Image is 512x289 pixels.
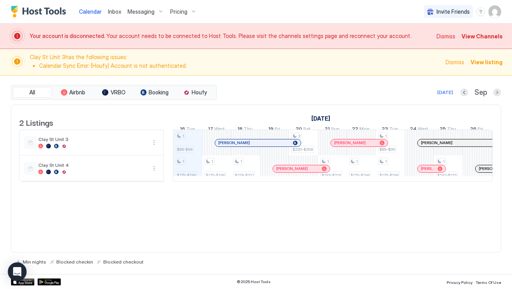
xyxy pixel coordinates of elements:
[182,134,184,139] span: 1
[446,58,464,66] div: Dismiss
[103,259,144,265] span: Blocked checkout
[149,138,159,147] div: menu
[276,166,308,171] span: [PERSON_NAME]
[240,159,242,164] span: 1
[447,280,472,285] span: Privacy Policy
[296,126,302,134] span: 20
[447,278,472,286] a: Privacy Policy
[469,124,485,135] a: September 26, 2025
[325,126,330,134] span: 21
[421,140,453,145] span: [PERSON_NAME]
[108,7,121,16] a: Inbox
[331,126,340,134] span: Sun
[149,138,159,147] button: More options
[293,147,313,152] span: $230-$258
[56,259,93,265] span: Blocked checkin
[192,89,207,96] span: Houfy
[70,89,86,96] span: Airbnb
[462,32,503,40] span: View Channels
[322,173,341,178] span: $193-$216
[94,87,133,98] button: VRBO
[437,89,453,96] div: [DATE]
[237,279,271,284] span: © 2025 Host Tools
[385,134,387,139] span: 1
[437,8,470,15] span: Invite Friends
[23,259,46,265] span: Min nights
[379,173,399,178] span: $175-$196
[334,140,366,145] span: [PERSON_NAME]
[79,8,102,15] span: Calendar
[182,159,184,164] span: 1
[38,278,61,285] div: Google Play Store
[11,278,34,285] div: App Store
[177,173,196,178] span: $175-$196
[350,124,372,135] a: September 22, 2025
[11,85,217,100] div: tab-group
[443,159,445,164] span: 1
[8,262,27,281] div: Open Intercom Messenger
[471,126,477,134] span: 26
[438,124,458,135] a: September 25, 2025
[447,126,456,134] span: Thu
[380,124,400,135] a: September 23, 2025
[186,126,195,134] span: Tue
[238,126,243,134] span: 18
[493,89,501,96] button: Next month
[19,116,53,128] span: 2 Listings
[478,126,483,134] span: Fri
[208,126,213,134] span: 17
[13,87,52,98] button: All
[11,6,70,18] div: Host Tools Logo
[128,8,154,15] span: Messaging
[294,124,313,135] a: September 20, 2025
[418,126,428,134] span: Wed
[356,159,358,164] span: 1
[30,54,441,70] span: Clay St Unit 3 has the following issues:
[244,126,253,134] span: Thu
[303,126,311,134] span: Sat
[30,33,432,40] span: Your account needs to be connected to Host Tools. Please visit the channels settings page and rec...
[350,173,370,178] span: $175-$196
[275,126,280,134] span: Fri
[149,89,169,96] span: Booking
[436,88,454,97] button: [DATE]
[111,89,126,96] span: VRBO
[206,173,225,178] span: $175-$196
[149,164,159,173] div: menu
[360,126,370,134] span: Mon
[476,7,485,16] div: menu
[437,173,457,178] span: $192-$215
[471,58,503,66] div: View listing
[235,173,254,178] span: $278-$311
[38,162,146,168] span: Clay St Unit 4
[476,280,501,285] span: Terms Of Use
[309,113,332,124] a: September 1, 2025
[135,87,174,98] button: Booking
[379,147,395,152] span: $85-$95
[177,147,192,152] span: $86-$96
[30,89,36,96] span: All
[180,126,185,134] span: 16
[236,124,255,135] a: September 18, 2025
[79,7,102,16] a: Calendar
[268,126,273,134] span: 19
[390,126,398,134] span: Tue
[489,5,501,18] div: User profile
[206,124,226,135] a: September 17, 2025
[266,124,282,135] a: September 19, 2025
[410,126,417,134] span: 24
[460,89,468,96] button: Previous month
[211,159,213,164] span: 1
[214,126,225,134] span: Wed
[327,159,329,164] span: 1
[437,32,455,40] div: Dismiss
[408,124,430,135] a: September 24, 2025
[382,126,388,134] span: 23
[170,8,187,15] span: Pricing
[298,134,300,139] span: 2
[421,166,435,171] span: [PERSON_NAME]
[108,8,121,15] span: Inbox
[352,126,359,134] span: 22
[176,87,215,98] button: Houfy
